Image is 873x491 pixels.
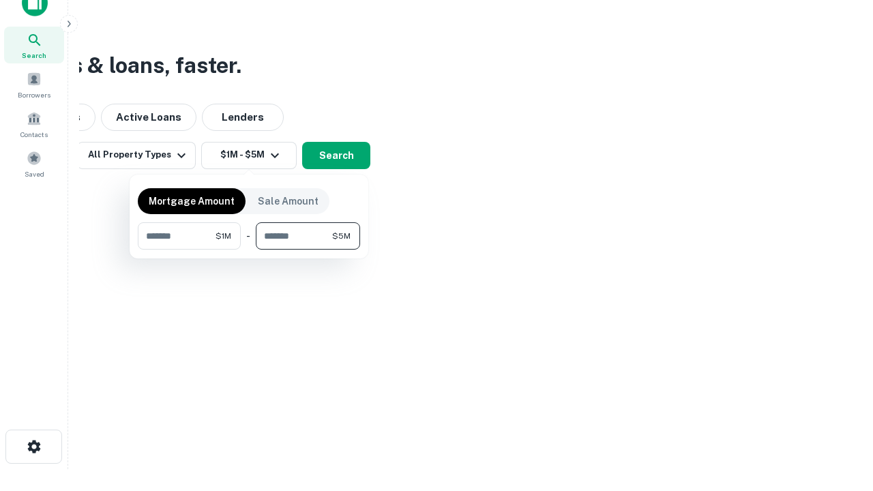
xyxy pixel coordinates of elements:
[246,222,250,250] div: -
[805,382,873,447] iframe: Chat Widget
[258,194,319,209] p: Sale Amount
[332,230,351,242] span: $5M
[216,230,231,242] span: $1M
[149,194,235,209] p: Mortgage Amount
